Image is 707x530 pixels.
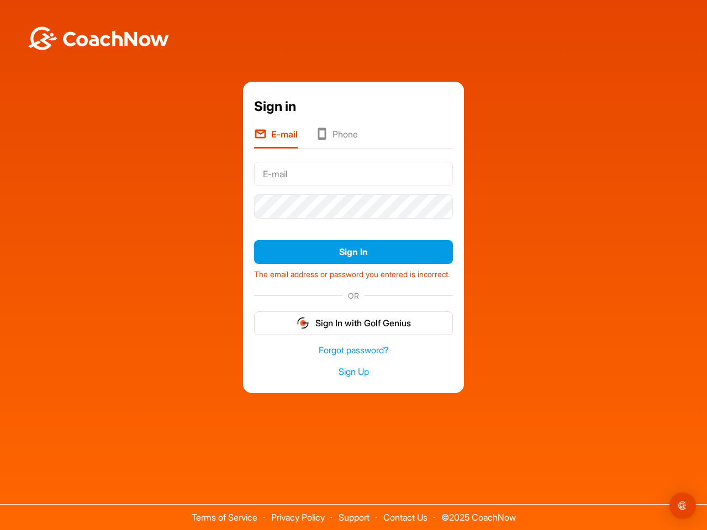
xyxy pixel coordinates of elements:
[436,505,521,522] span: © 2025 CoachNow
[383,512,428,523] a: Contact Us
[669,492,696,519] div: Open Intercom Messenger
[339,512,370,523] a: Support
[254,344,453,357] a: Forgot password?
[254,162,453,186] input: E-mail
[271,512,325,523] a: Privacy Policy
[315,128,358,149] li: Phone
[254,97,453,116] div: Sign in
[192,512,257,523] a: Terms of Service
[254,264,453,280] div: The email address or password you entered is incorrect.
[27,26,170,50] img: BwLJSsUCoWCh5upNqxVrqldRgqLPVwmV24tXu5FoVAoFEpwwqQ3VIfuoInZCoVCoTD4vwADAC3ZFMkVEQFDAAAAAElFTkSuQmCC
[254,240,453,264] button: Sign In
[254,311,453,335] button: Sign In with Golf Genius
[296,316,310,330] img: gg_logo
[254,365,453,378] a: Sign Up
[254,128,298,149] li: E-mail
[342,290,365,301] span: OR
